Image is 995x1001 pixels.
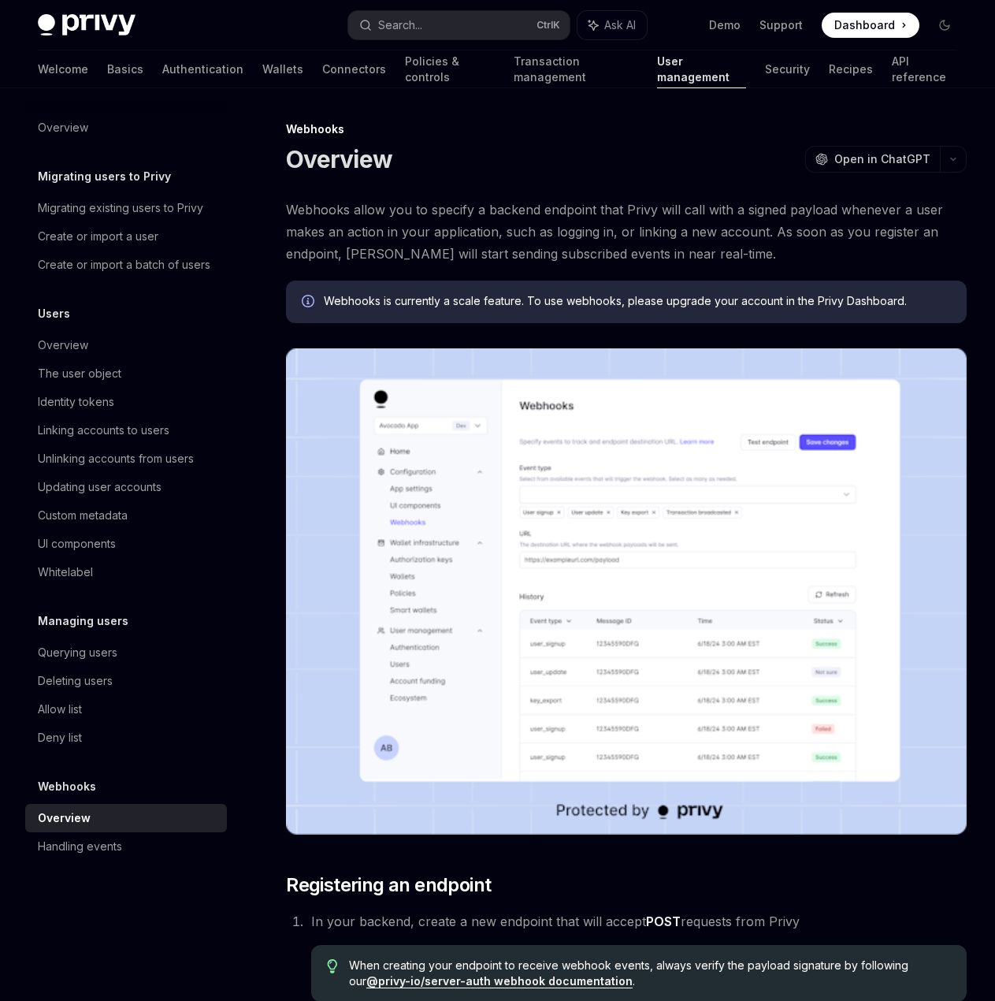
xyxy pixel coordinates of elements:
[38,199,203,218] div: Migrating existing users to Privy
[25,530,227,558] a: UI components
[25,638,227,667] a: Querying users
[162,50,243,88] a: Authentication
[25,331,227,359] a: Overview
[25,695,227,724] a: Allow list
[657,50,746,88] a: User management
[107,50,143,88] a: Basics
[366,974,633,988] a: @privy-io/server-auth webhook documentation
[38,563,93,582] div: Whitelabel
[25,222,227,251] a: Create or import a user
[765,50,810,88] a: Security
[348,11,569,39] button: Search...CtrlK
[25,667,227,695] a: Deleting users
[38,837,122,856] div: Handling events
[25,724,227,752] a: Deny list
[604,17,636,33] span: Ask AI
[25,804,227,832] a: Overview
[38,809,91,828] div: Overview
[709,17,741,33] a: Demo
[38,304,70,323] h5: Users
[577,11,647,39] button: Ask AI
[892,50,957,88] a: API reference
[302,295,317,311] svg: Info
[38,421,169,440] div: Linking accounts to users
[25,359,227,388] a: The user object
[38,728,82,747] div: Deny list
[38,14,136,36] img: dark logo
[38,255,210,274] div: Create or import a batch of users
[514,50,638,88] a: Transaction management
[38,227,158,246] div: Create or import a user
[38,50,88,88] a: Welcome
[805,146,940,173] button: Open in ChatGPT
[378,16,422,35] div: Search...
[286,145,392,173] h1: Overview
[25,416,227,445] a: Linking accounts to users
[38,506,128,525] div: Custom metadata
[38,777,96,796] h5: Webhooks
[38,612,128,631] h5: Managing users
[38,336,88,355] div: Overview
[286,873,491,898] span: Registering an endpoint
[25,445,227,473] a: Unlinking accounts from users
[646,914,681,929] strong: POST
[38,364,121,383] div: The user object
[25,113,227,142] a: Overview
[286,199,967,265] span: Webhooks allow you to specify a backend endpoint that Privy will call with a signed payload whene...
[262,50,303,88] a: Wallets
[38,700,82,719] div: Allow list
[38,534,116,553] div: UI components
[38,478,162,497] div: Updating user accounts
[932,13,957,38] button: Toggle dark mode
[324,293,951,309] span: Webhooks is currently a scale feature. To use webhooks, please upgrade your account in the Privy ...
[829,50,873,88] a: Recipes
[834,151,930,167] span: Open in ChatGPT
[286,348,967,835] img: images/Webhooks.png
[327,959,338,973] svg: Tip
[25,473,227,501] a: Updating user accounts
[349,958,951,989] span: When creating your endpoint to receive webhook events, always verify the payload signature by fol...
[25,501,227,530] a: Custom metadata
[25,194,227,222] a: Migrating existing users to Privy
[286,121,967,137] div: Webhooks
[759,17,803,33] a: Support
[25,558,227,586] a: Whitelabel
[536,19,560,32] span: Ctrl K
[38,118,88,137] div: Overview
[322,50,386,88] a: Connectors
[38,167,171,186] h5: Migrating users to Privy
[311,914,800,929] span: In your backend, create a new endpoint that will accept requests from Privy
[25,251,227,279] a: Create or import a batch of users
[38,449,194,468] div: Unlinking accounts from users
[25,832,227,861] a: Handling events
[25,388,227,416] a: Identity tokens
[405,50,495,88] a: Policies & controls
[38,672,113,690] div: Deleting users
[822,13,919,38] a: Dashboard
[38,643,117,662] div: Querying users
[834,17,895,33] span: Dashboard
[38,393,114,411] div: Identity tokens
